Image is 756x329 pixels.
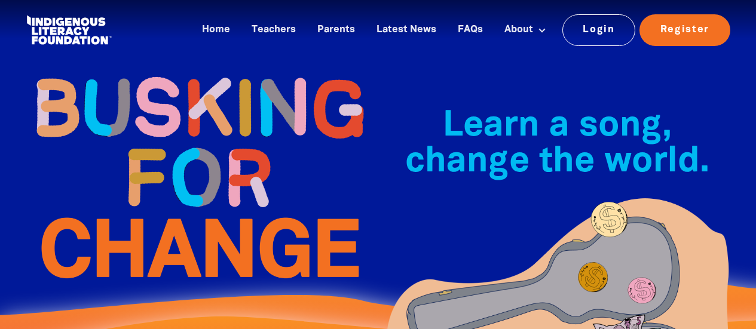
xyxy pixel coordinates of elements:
a: Home [195,20,237,40]
a: FAQs [451,20,490,40]
a: Login [562,14,636,45]
a: Latest News [369,20,443,40]
a: About [497,20,553,40]
a: Teachers [244,20,303,40]
span: Learn a song, change the world. [405,110,709,179]
a: Register [639,14,730,45]
a: Parents [310,20,362,40]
